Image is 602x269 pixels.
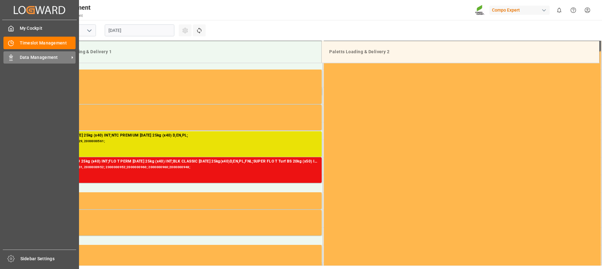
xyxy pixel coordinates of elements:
[20,54,69,61] span: Data Management
[47,211,319,217] div: Occupied
[327,46,594,58] div: Paletts Loading & Delivery 2
[47,132,319,139] div: FLO T PERM [DATE] 25kg (x40) INT;NTC PREMIUM [DATE] 25kg (x40) D,EN,PL;
[84,26,94,35] button: open menu
[47,106,319,112] div: Occupied
[3,37,76,49] a: Timeslot Management
[20,25,76,32] span: My Cockpit
[105,24,174,36] input: DD.MM.YYYY
[489,6,550,15] div: Compo Expert
[552,3,566,17] button: show 0 new notifications
[475,5,485,16] img: Screenshot%202023-09-29%20at%2010.02.21.png_1712312052.png
[3,22,76,34] a: My Cockpit
[49,46,316,58] div: Paletts Loading & Delivery 1
[47,88,319,95] div: Occupied
[47,71,319,77] div: Occupied
[47,194,319,200] div: Occupied
[489,4,552,16] button: Compo Expert
[47,246,319,252] div: Occupied
[47,158,319,165] div: FLO T NK 14-0-19 25kg (x40) INT;FLO T PERM [DATE] 25kg (x40) INT;BLK CLASSIC [DATE] 25kg(x40)D,EN...
[47,139,319,144] div: Main ref : 6100001229, 2000000561;
[47,165,319,170] div: Main ref : 6100001231, 2000000952; 2000000952;2000000960; 2000000960;2000000948;
[20,40,76,46] span: Timeslot Management
[566,3,580,17] button: Help Center
[20,256,77,262] span: Sidebar Settings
